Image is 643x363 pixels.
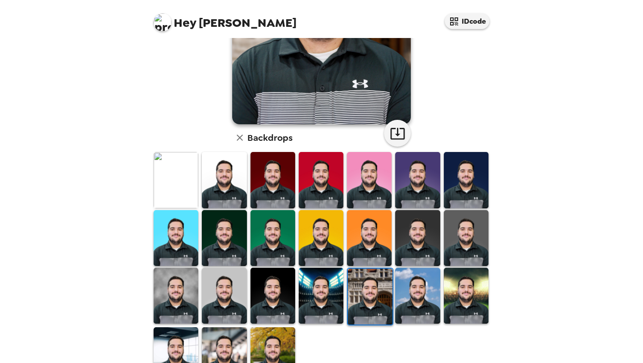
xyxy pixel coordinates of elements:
[445,13,489,29] button: IDcode
[247,131,292,145] h6: Backdrops
[154,9,296,29] span: [PERSON_NAME]
[174,15,196,31] span: Hey
[154,13,171,31] img: profile pic
[154,152,198,208] img: Original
